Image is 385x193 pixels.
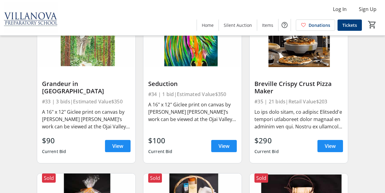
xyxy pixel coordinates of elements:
a: Home [197,20,219,31]
span: Silent Auction [224,22,252,28]
span: Tickets [342,22,357,28]
div: Sold [42,173,56,183]
button: Help [278,19,291,31]
div: Breville Crispy Crust Pizza Maker [254,80,343,95]
div: Current Bid [42,146,66,157]
button: Log In [328,4,352,14]
span: View [325,142,336,150]
span: Log In [333,5,347,13]
span: Donations [309,22,330,28]
div: A 16" x 12" Giclee print on canvas by [PERSON_NAME] [PERSON_NAME]’s work can be viewed at the Oja... [148,101,237,123]
img: Grandeur in Yosemite Park [37,12,135,67]
div: $90 [42,135,66,146]
span: View [112,142,123,150]
a: View [105,140,131,152]
img: Villanova Preparatory School's Logo [4,2,58,33]
img: Seduction [143,12,242,67]
div: $100 [148,135,173,146]
div: #34 | 1 bid | Estimated Value $350 [148,90,237,98]
img: Breville Crispy Crust Pizza Maker [250,12,348,67]
div: Current Bid [148,146,173,157]
div: #35 | 21 bids | Retail Value $203 [254,97,343,106]
a: Donations [296,20,335,31]
div: Lo ips dolo sitam, co adipisc Elitsedd'e tempori utlaboreet dolor magnaal en adminim ven qui. Nos... [254,108,343,130]
a: View [317,140,343,152]
button: Sign Up [354,4,381,14]
span: Sign Up [359,5,376,13]
div: $290 [254,135,279,146]
div: Sold [148,173,162,183]
div: A 16" x 12" Giclee print on canvas by [PERSON_NAME] [PERSON_NAME]’s work can be viewed at the Oja... [42,108,131,130]
a: Tickets [338,20,362,31]
div: Current Bid [254,146,279,157]
span: Home [202,22,214,28]
div: Seduction [148,80,237,88]
button: Cart [367,19,378,30]
span: View [219,142,229,150]
div: Grandeur in [GEOGRAPHIC_DATA] [42,80,131,95]
div: Sold [254,173,268,183]
span: Items [262,22,273,28]
a: Items [257,20,278,31]
a: View [211,140,237,152]
div: #33 | 3 bids | Estimated Value $350 [42,97,131,106]
a: Silent Auction [219,20,257,31]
